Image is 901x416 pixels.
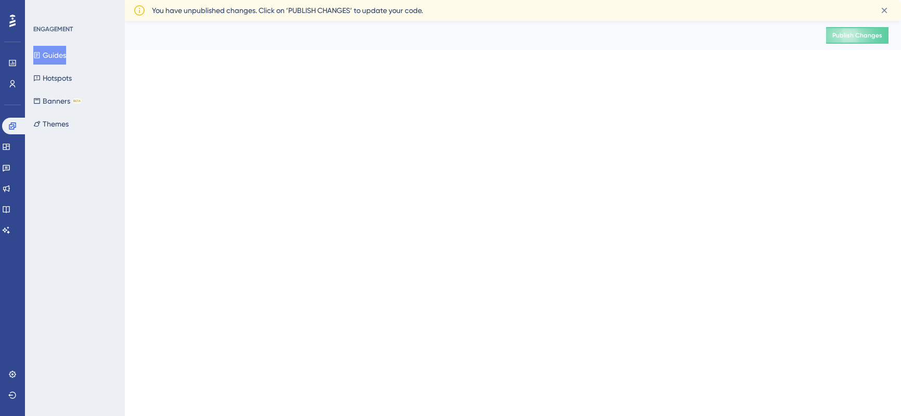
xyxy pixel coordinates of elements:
[33,69,72,87] button: Hotspots
[832,31,882,40] span: Publish Changes
[33,92,82,110] button: BannersBETA
[33,46,66,65] button: Guides
[33,115,69,133] button: Themes
[152,4,423,17] span: You have unpublished changes. Click on ‘PUBLISH CHANGES’ to update your code.
[72,98,82,104] div: BETA
[33,25,73,33] div: ENGAGEMENT
[826,27,889,44] button: Publish Changes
